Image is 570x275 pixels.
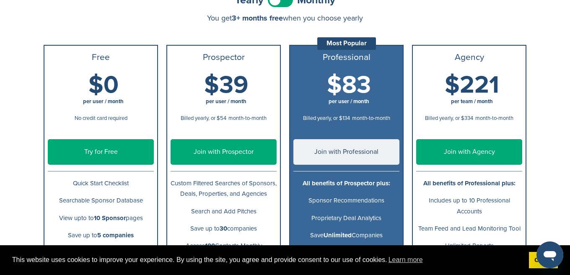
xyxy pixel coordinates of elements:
a: learn more about cookies [387,254,424,266]
p: Custom Filtered Searches of Sponsors, Deals, Properties, and Agencies [171,178,277,199]
b: 100 [205,242,215,249]
p: Access Contacts Monthly [171,241,277,251]
span: per user / month [206,98,246,105]
p: Save Companies [293,230,399,241]
span: $39 [204,70,248,100]
p: Includes up to 10 Professional Accounts [416,195,522,216]
span: Billed yearly, or $54 [181,115,226,122]
span: per user / month [329,98,369,105]
p: Sponsor Recommendations [293,195,399,206]
p: Search and Add Pitches [171,206,277,217]
h3: Agency [416,52,522,62]
b: Unlimited [324,231,352,239]
p: Save up to [48,230,154,241]
b: All benefits of Professional plus: [423,179,516,187]
b: 5 companies [97,231,134,239]
h3: Professional [293,52,399,62]
b: All benefits of Prospector plus: [303,179,390,187]
b: 30 [220,225,227,232]
span: month-to-month [352,115,390,122]
p: Team Feed and Lead Monitoring Tool [416,223,522,234]
span: $0 [88,70,119,100]
span: $221 [445,70,499,100]
div: Most Popular [317,37,376,50]
iframe: Button to launch messaging window [536,241,563,268]
span: per team / month [451,98,493,105]
a: Join with Prospector [171,139,277,165]
span: month-to-month [228,115,267,122]
h3: Prospector [171,52,277,62]
span: Billed yearly, or $134 [303,115,350,122]
b: 10 Sponsor [94,214,126,222]
span: 3+ months free [232,13,283,23]
span: Billed yearly, or $334 [425,115,473,122]
span: No credit card required [75,115,127,122]
a: Join with Agency [416,139,522,165]
p: Unlimited Reports [416,241,522,251]
a: Join with Professional [293,139,399,165]
p: View upto to pages [48,213,154,223]
span: month-to-month [475,115,513,122]
span: per user / month [83,98,124,105]
p: Save up to companies [171,223,277,234]
p: Searchable Sponsor Database [48,195,154,206]
a: dismiss cookie message [529,252,558,269]
p: Proprietary Deal Analytics [293,213,399,223]
span: This website uses cookies to improve your experience. By using the site, you agree and provide co... [12,254,522,266]
a: Try for Free [48,139,154,165]
h3: Free [48,52,154,62]
div: You get when you choose yearly [44,14,526,22]
span: $83 [327,70,371,100]
p: Quick Start Checklist [48,178,154,189]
